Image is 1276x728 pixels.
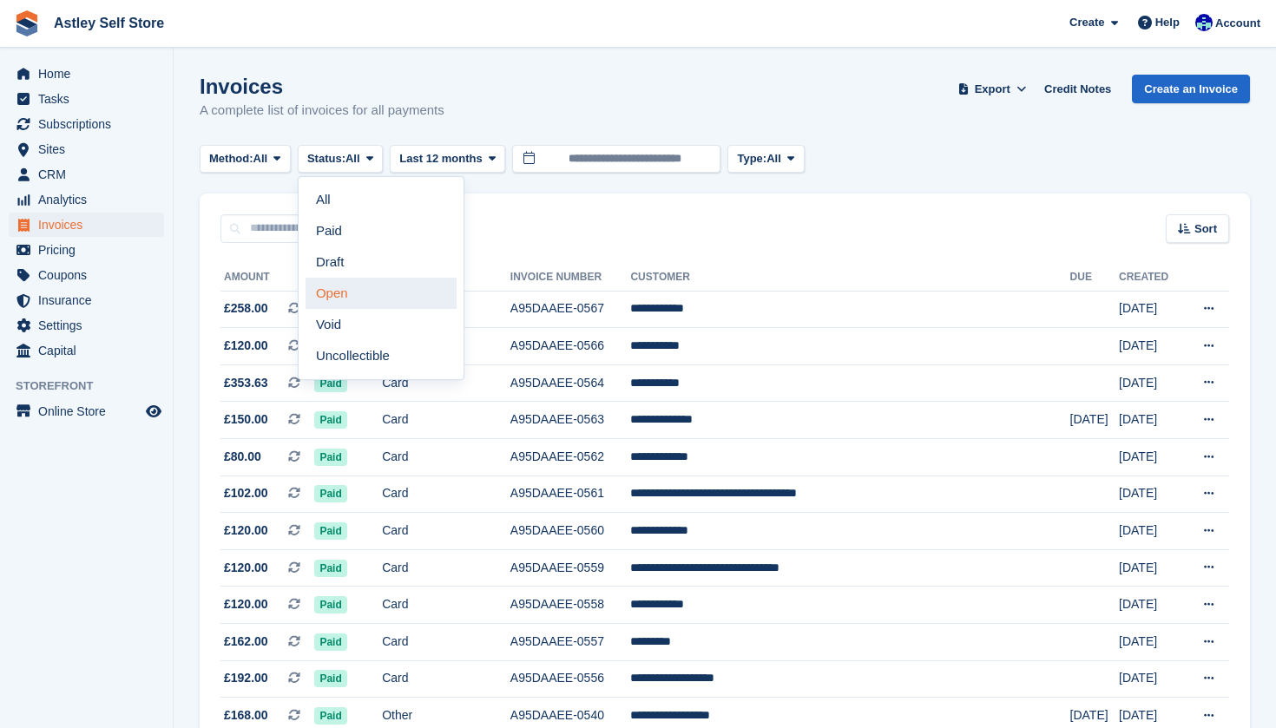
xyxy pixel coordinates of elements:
td: Card [382,475,510,513]
td: Card [382,549,510,587]
td: A95DAAEE-0563 [510,402,631,439]
td: A95DAAEE-0558 [510,587,631,624]
td: [DATE] [1119,402,1182,439]
td: Card [382,439,510,476]
span: Paid [314,560,346,577]
span: Paid [314,596,346,613]
span: £80.00 [224,448,261,466]
span: £102.00 [224,484,268,502]
p: A complete list of invoices for all payments [200,101,444,121]
span: Type: [737,150,766,167]
span: £353.63 [224,374,268,392]
a: menu [9,263,164,287]
span: Invoices [38,213,142,237]
td: [DATE] [1119,624,1182,661]
td: A95DAAEE-0567 [510,291,631,328]
td: A95DAAEE-0557 [510,624,631,661]
td: [DATE] [1119,587,1182,624]
a: menu [9,87,164,111]
a: Astley Self Store [47,9,171,37]
a: Preview store [143,401,164,422]
td: [DATE] [1119,660,1182,698]
img: stora-icon-8386f47178a22dfd0bd8f6a31ec36ba5ce8667c1dd55bd0f319d3a0aa187defe.svg [14,10,40,36]
td: A95DAAEE-0561 [510,475,631,513]
span: Paid [314,633,346,651]
a: menu [9,238,164,262]
a: Void [306,309,457,340]
a: All [306,184,457,215]
th: Due [1070,264,1119,292]
span: Status: [307,150,345,167]
a: Open [306,278,457,309]
td: Card [382,587,510,624]
span: Paid [314,485,346,502]
span: All [766,150,781,167]
img: Gemma Parkinson [1195,14,1213,31]
span: Method: [209,150,253,167]
td: Card [382,513,510,550]
span: Pricing [38,238,142,262]
td: A95DAAEE-0566 [510,328,631,365]
span: Online Store [38,399,142,423]
span: All [345,150,360,167]
td: [DATE] [1070,402,1119,439]
span: Paid [314,411,346,429]
button: Status: All [298,145,383,174]
button: Method: All [200,145,291,174]
td: A95DAAEE-0556 [510,660,631,698]
span: Coupons [38,263,142,287]
span: Paid [314,449,346,466]
a: menu [9,112,164,136]
a: Draft [306,246,457,278]
td: Card [382,660,510,698]
td: [DATE] [1119,291,1182,328]
span: CRM [38,162,142,187]
span: £162.00 [224,633,268,651]
button: Export [954,75,1030,103]
span: Help [1155,14,1180,31]
span: Insurance [38,288,142,312]
td: A95DAAEE-0564 [510,364,631,402]
a: menu [9,187,164,212]
span: Last 12 months [399,150,482,167]
td: A95DAAEE-0562 [510,439,631,476]
span: £120.00 [224,595,268,613]
span: £168.00 [224,706,268,725]
td: [DATE] [1119,549,1182,587]
span: Account [1215,15,1260,32]
td: Card [382,402,510,439]
button: Last 12 months [390,145,505,174]
span: Paid [314,670,346,687]
th: Customer [630,264,1069,292]
td: [DATE] [1119,513,1182,550]
a: menu [9,399,164,423]
span: Export [975,81,1010,98]
a: menu [9,162,164,187]
h1: Invoices [200,75,444,98]
span: Paid [314,375,346,392]
td: [DATE] [1119,364,1182,402]
a: menu [9,313,164,338]
td: A95DAAEE-0560 [510,513,631,550]
th: Invoice Number [510,264,631,292]
span: Paid [314,707,346,725]
td: [DATE] [1119,475,1182,513]
span: Storefront [16,377,173,395]
span: Analytics [38,187,142,212]
span: Sites [38,137,142,161]
span: Home [38,62,142,86]
span: £192.00 [224,669,268,687]
span: £120.00 [224,559,268,577]
a: Uncollectible [306,340,457,371]
span: Subscriptions [38,112,142,136]
span: Capital [38,338,142,363]
a: menu [9,62,164,86]
button: Type: All [727,145,804,174]
span: All [253,150,268,167]
span: Create [1069,14,1104,31]
td: Card [382,624,510,661]
td: [DATE] [1119,328,1182,365]
td: Card [382,364,510,402]
a: menu [9,137,164,161]
span: £150.00 [224,410,268,429]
